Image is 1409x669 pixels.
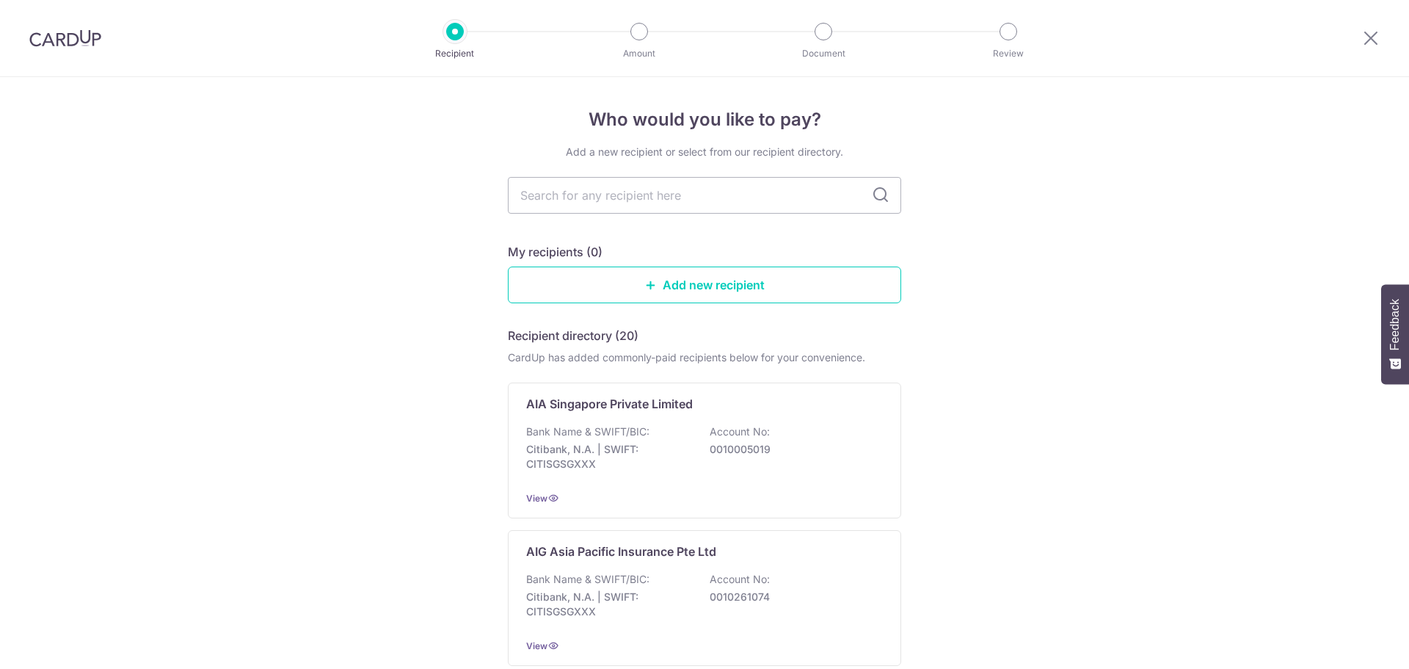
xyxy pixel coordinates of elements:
div: CardUp has added commonly-paid recipients below for your convenience. [508,350,901,365]
p: Recipient [401,46,509,61]
p: Citibank, N.A. | SWIFT: CITISGSGXXX [526,590,691,619]
p: Bank Name & SWIFT/BIC: [526,424,649,439]
span: Feedback [1388,299,1402,350]
p: 0010005019 [710,442,874,457]
p: Bank Name & SWIFT/BIC: [526,572,649,587]
img: CardUp [29,29,101,47]
p: Citibank, N.A. | SWIFT: CITISGSGXXX [526,442,691,471]
p: Account No: [710,572,770,587]
div: Add a new recipient or select from our recipient directory. [508,145,901,159]
p: AIG Asia Pacific Insurance Pte Ltd [526,543,716,560]
p: Review [954,46,1063,61]
a: View [526,493,547,504]
p: Amount [585,46,693,61]
p: Account No: [710,424,770,439]
input: Search for any recipient here [508,177,901,214]
a: View [526,640,547,651]
h5: Recipient directory (20) [508,327,638,344]
p: 0010261074 [710,590,874,604]
a: Add new recipient [508,267,901,303]
button: Feedback - Show survey [1381,284,1409,384]
p: AIA Singapore Private Limited [526,395,693,413]
p: Document [769,46,878,61]
iframe: Opens a widget where you can find more information [1315,625,1394,662]
h4: Who would you like to pay? [508,106,901,133]
h5: My recipients (0) [508,243,602,261]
